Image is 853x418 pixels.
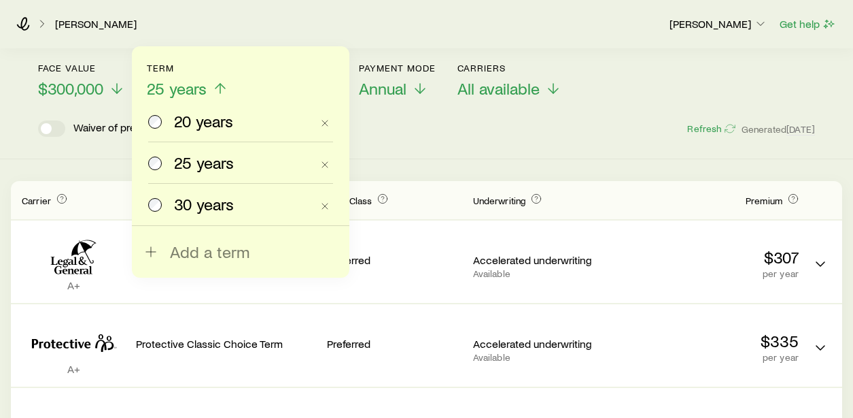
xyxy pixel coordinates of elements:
[359,63,436,74] p: Payment Mode
[38,79,103,98] span: $300,000
[619,268,799,279] p: per year
[473,195,526,206] span: Underwriting
[619,248,799,267] p: $307
[73,120,185,137] p: Waiver of premium rider
[359,79,406,98] span: Annual
[22,278,125,292] p: A+
[327,195,372,206] span: Rate Class
[746,195,782,206] span: Premium
[742,123,815,135] span: Generated
[779,16,837,32] button: Get help
[669,17,767,31] p: [PERSON_NAME]
[473,253,608,267] p: Accelerated underwriting
[327,253,462,267] p: Preferred
[686,123,735,135] button: Refresh
[136,337,316,351] p: Protective Classic Choice Term
[457,63,561,99] button: CarriersAll available
[619,352,799,363] p: per year
[669,16,768,33] button: [PERSON_NAME]
[457,79,540,98] span: All available
[38,63,125,99] button: Face value$300,000
[619,332,799,351] p: $335
[473,352,608,363] p: Available
[147,79,207,98] span: 25 years
[22,362,125,376] p: A+
[327,337,462,351] p: Preferred
[457,63,561,74] p: Carriers
[22,195,51,206] span: Carrier
[473,337,608,351] p: Accelerated underwriting
[147,63,228,74] p: Term
[473,268,608,279] p: Available
[359,63,436,99] button: Payment ModeAnnual
[38,63,125,74] p: Face value
[147,63,228,99] button: Term25 years
[786,123,815,135] span: [DATE]
[54,18,137,31] a: [PERSON_NAME]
